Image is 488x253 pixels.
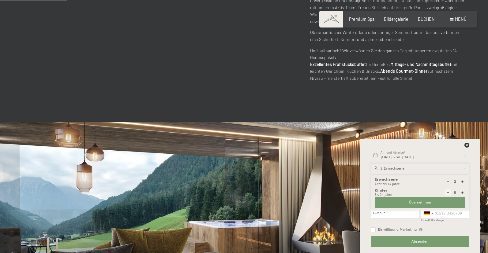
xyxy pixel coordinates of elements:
label: für evtl. Rückfragen [421,219,445,222]
span: Übernehmen [409,200,431,205]
strong: Mittags- und Nachmittagsbuffet [390,62,451,67]
a: Premium Spa [349,16,374,22]
span: Einwilligung Marketing [378,227,417,232]
span: Absenden [411,239,429,244]
div: Germany (Deutschland): +49 [421,208,435,218]
input: 01512 3456789 [421,208,469,219]
strong: Exzellentes Frühstücksbuffet [310,62,366,67]
a: BUCHEN [418,16,435,22]
span: Menü [455,16,467,22]
p: Ob romantischer Winterurlaub oder sonniger Sommertraum – bei uns verbinden sich Sicherheit, Komfo... [310,29,465,43]
p: Und kulinarisch? Wir verwöhnen Sie den ganzen Tag mit unserem exquisiten ¾-Genusspaket: für Genie... [310,47,465,82]
a: Bildergalerie [384,16,408,22]
button: Übernehmen [375,197,465,208]
strong: Abends Gourmet-Dinner [380,68,427,74]
button: Absenden [371,236,469,247]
